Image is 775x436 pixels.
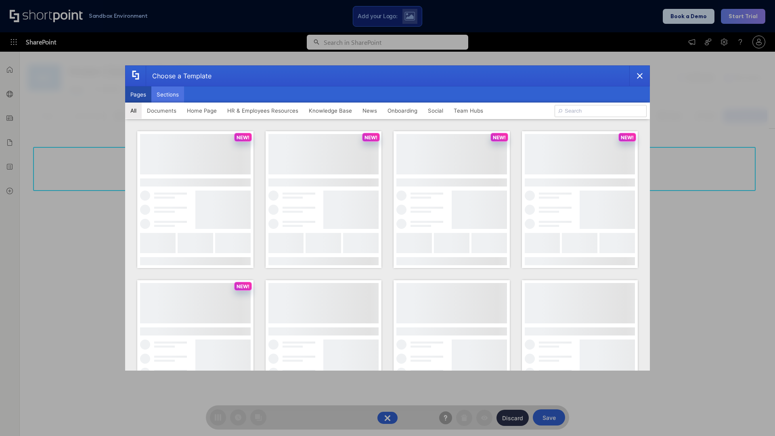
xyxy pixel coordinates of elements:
[621,134,634,140] p: NEW!
[735,397,775,436] iframe: Chat Widget
[125,86,151,103] button: Pages
[146,66,212,86] div: Choose a Template
[423,103,448,119] button: Social
[125,103,142,119] button: All
[237,134,249,140] p: NEW!
[448,103,488,119] button: Team Hubs
[151,86,184,103] button: Sections
[382,103,423,119] button: Onboarding
[222,103,304,119] button: HR & Employees Resources
[364,134,377,140] p: NEW!
[304,103,357,119] button: Knowledge Base
[493,134,506,140] p: NEW!
[182,103,222,119] button: Home Page
[357,103,382,119] button: News
[125,65,650,371] div: template selector
[237,283,249,289] p: NEW!
[142,103,182,119] button: Documents
[555,105,647,117] input: Search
